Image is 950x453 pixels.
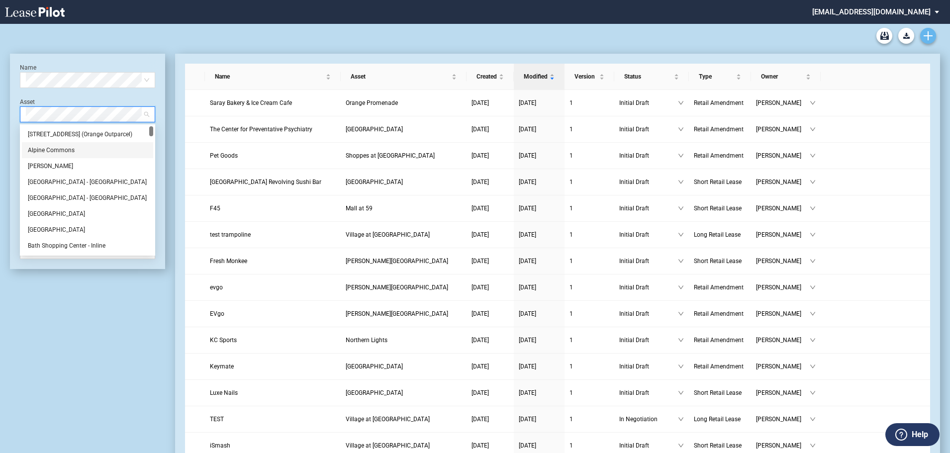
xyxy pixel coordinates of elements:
span: [PERSON_NAME] [756,362,810,371]
span: [PERSON_NAME] [756,203,810,213]
span: [DATE] [519,389,536,396]
a: Retail Amendment [694,335,746,345]
a: 1 [570,256,609,266]
span: Village at Allen [346,231,430,238]
span: [DATE] [472,126,489,133]
span: [DATE] [519,99,536,106]
span: Shinjuku Station Revolving Sushi Bar [210,179,321,185]
span: Status [624,72,672,82]
span: Penn Mar Shopping Center [346,363,403,370]
th: Created [467,64,514,90]
span: iSmash [210,442,230,449]
span: Short Retail Lease [694,179,742,185]
span: Version [574,72,597,82]
a: 1 [570,203,609,213]
span: [PERSON_NAME] [756,230,810,240]
span: Initial Draft [619,441,678,451]
a: [DATE] [472,335,509,345]
a: 1 [570,441,609,451]
span: down [678,232,684,238]
span: Prospect Plaza [346,179,403,185]
span: Cross Keys Place [346,389,403,396]
label: Help [912,428,928,441]
span: Name [215,72,324,82]
a: 1 [570,414,609,424]
span: down [810,153,816,159]
span: [PERSON_NAME] [756,177,810,187]
a: [DATE] [472,98,509,108]
span: down [678,179,684,185]
span: down [678,126,684,132]
a: Village at [GEOGRAPHIC_DATA] [346,441,462,451]
span: down [810,232,816,238]
span: down [810,363,816,369]
span: 1 [570,99,573,106]
a: evgo [210,282,336,292]
span: Initial Draft [619,177,678,187]
a: Saray Bakery & Ice Cream Cafe [210,98,336,108]
a: KC Sports [210,335,336,345]
span: [PERSON_NAME] [756,256,810,266]
span: Fresh Monkee [210,258,247,265]
span: [DATE] [472,179,489,185]
a: [GEOGRAPHIC_DATA] [346,362,462,371]
span: 1 [570,258,573,265]
th: Status [614,64,689,90]
a: TEST [210,414,336,424]
span: Initial Draft [619,124,678,134]
a: Retail Amendment [694,124,746,134]
span: [DATE] [519,284,536,291]
div: [GEOGRAPHIC_DATA] - [GEOGRAPHIC_DATA] [28,177,147,187]
a: Orange Promenade [346,98,462,108]
span: 1 [570,337,573,344]
span: evgo [210,284,223,291]
a: Fresh Monkee [210,256,336,266]
a: Village at [GEOGRAPHIC_DATA] [346,230,462,240]
span: 1 [570,231,573,238]
span: [DATE] [519,231,536,238]
span: down [810,284,816,290]
a: Long Retail Lease [694,414,746,424]
div: BJ's Plaza - Hamburg [22,190,153,206]
button: Download Blank Form [898,28,914,44]
a: [DATE] [472,124,509,134]
a: [DATE] [472,441,509,451]
div: Bath Shopping Center [22,222,153,238]
th: Type [689,64,751,90]
span: Short Retail Lease [694,258,742,265]
a: [PERSON_NAME][GEOGRAPHIC_DATA] [346,282,462,292]
a: [PERSON_NAME][GEOGRAPHIC_DATA] [346,256,462,266]
a: [DATE] [519,177,560,187]
a: Long Retail Lease [694,230,746,240]
span: Retail Amendment [694,310,744,317]
a: Short Retail Lease [694,203,746,213]
a: [DATE] [519,151,560,161]
span: down [810,311,816,317]
span: Initial Draft [619,98,678,108]
span: down [810,258,816,264]
span: Owner [761,72,804,82]
span: Northern Lights [346,337,387,344]
a: 1 [570,362,609,371]
div: [GEOGRAPHIC_DATA] - [GEOGRAPHIC_DATA] [28,193,147,203]
div: Alpine Commons [22,142,153,158]
a: [DATE] [472,230,509,240]
th: Asset [341,64,467,90]
span: Retail Amendment [694,337,744,344]
span: Initial Draft [619,362,678,371]
div: Bath Shopping Center - Inline [22,238,153,254]
span: Created [476,72,497,82]
span: Shoppes at South Hills [346,152,435,159]
span: Long Retail Lease [694,231,741,238]
div: Amelia Plaza [22,158,153,174]
span: Retail Amendment [694,126,744,133]
span: down [810,205,816,211]
span: down [678,443,684,449]
a: 1 [570,230,609,240]
span: down [678,205,684,211]
span: [PERSON_NAME] [756,151,810,161]
a: [DATE] [472,203,509,213]
a: 1 [570,177,609,187]
span: Asset [351,72,450,82]
span: 1 [570,389,573,396]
